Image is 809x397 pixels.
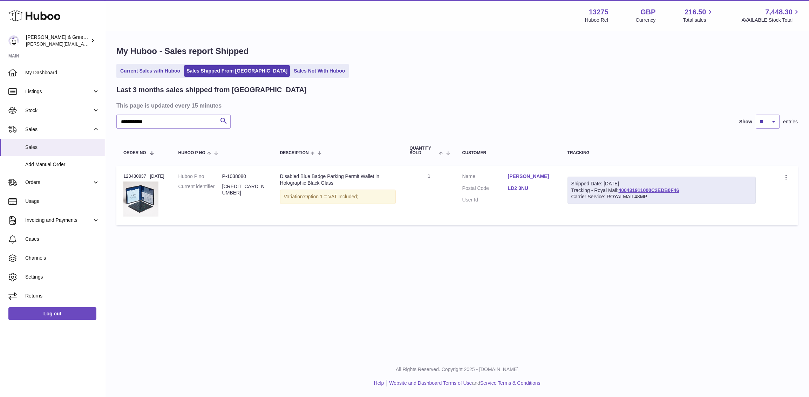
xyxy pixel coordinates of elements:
span: Quantity Sold [410,146,437,155]
div: Currency [636,17,656,23]
span: Huboo P no [178,151,205,155]
a: LD2 3NU [508,185,553,192]
strong: GBP [640,7,655,17]
label: Show [739,118,752,125]
span: Listings [25,88,92,95]
span: My Dashboard [25,69,100,76]
a: Service Terms & Conditions [480,380,541,386]
span: Stock [25,107,92,114]
span: Orders [25,179,92,186]
strong: 13275 [589,7,609,17]
span: Cases [25,236,100,242]
span: Description [280,151,309,155]
span: entries [783,118,798,125]
div: Customer [462,151,553,155]
div: 123430837 | [DATE] [123,173,164,179]
a: Sales Shipped From [GEOGRAPHIC_DATA] [184,65,290,77]
dt: Name [462,173,508,182]
span: [PERSON_NAME][EMAIL_ADDRESS][DOMAIN_NAME] [26,41,141,47]
span: Invoicing and Payments [25,217,92,224]
div: [PERSON_NAME] & Green Ltd [26,34,89,47]
span: Order No [123,151,146,155]
span: 7,448.30 [765,7,793,17]
a: Sales Not With Huboo [291,65,347,77]
dt: Current identifier [178,183,222,197]
span: Option 1 = VAT Included; [304,194,359,199]
span: Total sales [683,17,714,23]
div: Shipped Date: [DATE] [571,180,752,187]
span: Sales [25,144,100,151]
li: and [387,380,540,386]
a: 400431911000C2EDB0F46 [618,187,679,193]
a: Current Sales with Huboo [118,65,183,77]
div: Carrier Service: ROYALMAIL48MP [571,193,752,200]
dt: User Id [462,197,508,203]
span: Returns [25,293,100,299]
a: 7,448.30 AVAILABLE Stock Total [741,7,801,23]
dt: Huboo P no [178,173,222,180]
div: Variation: [280,190,396,204]
p: All Rights Reserved. Copyright 2025 - [DOMAIN_NAME] [111,366,803,373]
div: Huboo Ref [585,17,609,23]
span: Sales [25,126,92,133]
span: Usage [25,198,100,205]
img: BlueBadgeCoFeb25-077.jpg [123,182,158,217]
div: Tracking [567,151,756,155]
div: Disabled Blue Badge Parking Permit Wallet in Holographic Black Glass [280,173,396,186]
dt: Postal Code [462,185,508,193]
td: 1 [403,166,455,225]
span: 216.50 [685,7,706,17]
div: Tracking - Royal Mail: [567,177,756,204]
a: Website and Dashboard Terms of Use [389,380,472,386]
h3: This page is updated every 15 minutes [116,102,796,109]
span: Settings [25,274,100,280]
dd: P-1038080 [222,173,266,180]
h2: Last 3 months sales shipped from [GEOGRAPHIC_DATA] [116,85,307,95]
a: Log out [8,307,96,320]
a: [PERSON_NAME] [508,173,553,180]
span: Add Manual Order [25,161,100,168]
a: Help [374,380,384,386]
span: AVAILABLE Stock Total [741,17,801,23]
a: 216.50 Total sales [683,7,714,23]
h1: My Huboo - Sales report Shipped [116,46,798,57]
img: ellen@bluebadgecompany.co.uk [8,35,19,46]
span: Channels [25,255,100,261]
dd: [CREDIT_CARD_NUMBER] [222,183,266,197]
